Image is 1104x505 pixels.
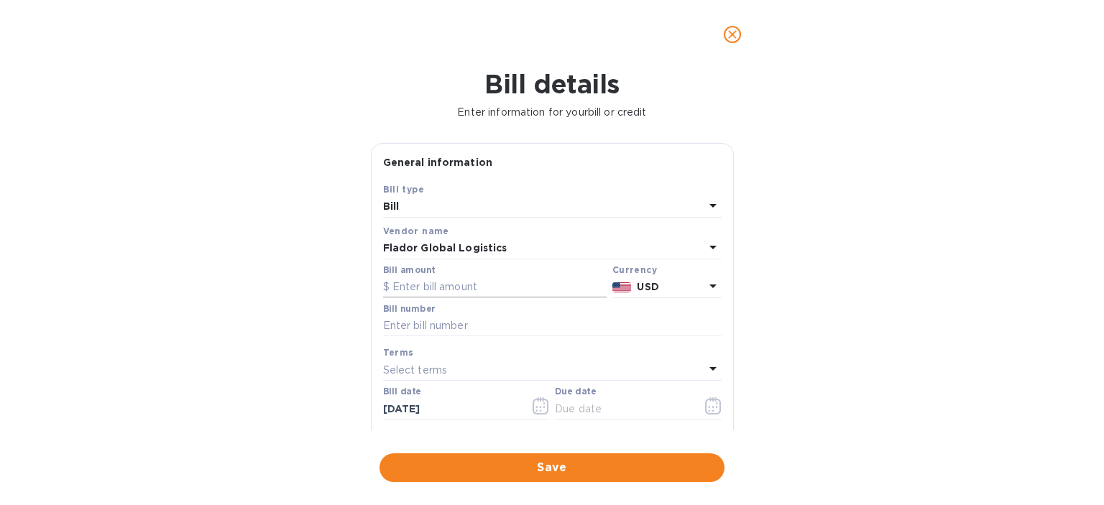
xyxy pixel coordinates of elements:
[383,398,519,420] input: Select date
[383,315,722,337] input: Enter bill number
[379,453,724,482] button: Save
[383,277,607,298] input: $ Enter bill amount
[715,17,750,52] button: close
[11,69,1092,99] h1: Bill details
[637,281,658,292] b: USD
[383,430,444,441] b: G/L account
[555,388,596,397] label: Due date
[383,363,448,378] p: Select terms
[383,347,414,358] b: Terms
[612,282,632,292] img: USD
[11,105,1092,120] p: Enter information for your bill or credit
[383,200,400,212] b: Bill
[383,184,425,195] b: Bill type
[383,157,493,168] b: General information
[383,242,507,254] b: Flador Global Logistics
[383,305,435,313] label: Bill number
[383,266,435,274] label: Bill amount
[612,264,657,275] b: Currency
[391,459,713,476] span: Save
[555,398,691,420] input: Due date
[383,388,421,397] label: Bill date
[383,226,449,236] b: Vendor name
